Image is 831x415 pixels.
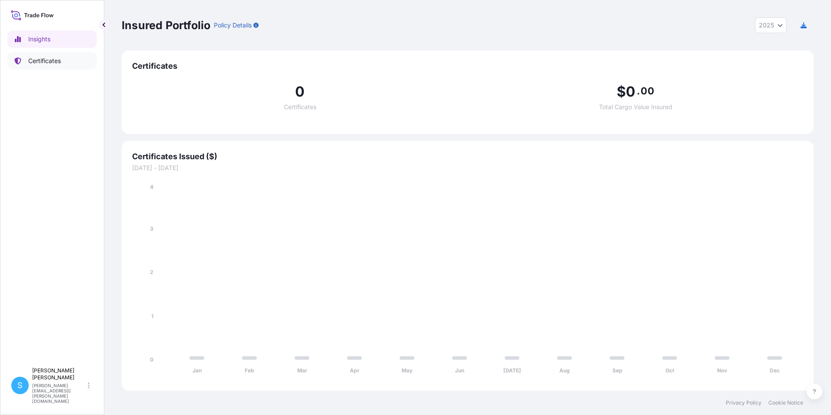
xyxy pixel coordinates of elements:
[726,399,761,406] a: Privacy Policy
[132,61,803,71] span: Certificates
[759,21,774,30] span: 2025
[402,367,413,374] tspan: May
[295,85,305,99] span: 0
[122,18,210,32] p: Insured Portfolio
[617,85,626,99] span: $
[637,87,640,94] span: .
[28,35,50,44] p: Insights
[32,367,86,381] p: [PERSON_NAME] [PERSON_NAME]
[626,85,635,99] span: 0
[17,381,23,390] span: S
[768,399,803,406] a: Cookie Notice
[755,17,787,33] button: Year Selector
[150,184,153,190] tspan: 4
[455,367,464,374] tspan: Jun
[717,367,728,374] tspan: Nov
[132,164,803,172] span: [DATE] - [DATE]
[28,57,61,65] p: Certificates
[7,30,97,48] a: Insights
[32,383,86,404] p: [PERSON_NAME][EMAIL_ADDRESS][PERSON_NAME][DOMAIN_NAME]
[350,367,359,374] tspan: Apr
[503,367,521,374] tspan: [DATE]
[665,367,675,374] tspan: Oct
[612,367,622,374] tspan: Sep
[284,104,316,110] span: Certificates
[150,356,153,363] tspan: 0
[193,367,202,374] tspan: Jan
[150,269,153,275] tspan: 2
[214,21,252,30] p: Policy Details
[151,313,153,319] tspan: 1
[559,367,570,374] tspan: Aug
[150,225,153,232] tspan: 3
[641,87,654,94] span: 00
[599,104,672,110] span: Total Cargo Value Insured
[132,151,803,162] span: Certificates Issued ($)
[245,367,254,374] tspan: Feb
[7,52,97,70] a: Certificates
[770,367,780,374] tspan: Dec
[297,367,307,374] tspan: Mar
